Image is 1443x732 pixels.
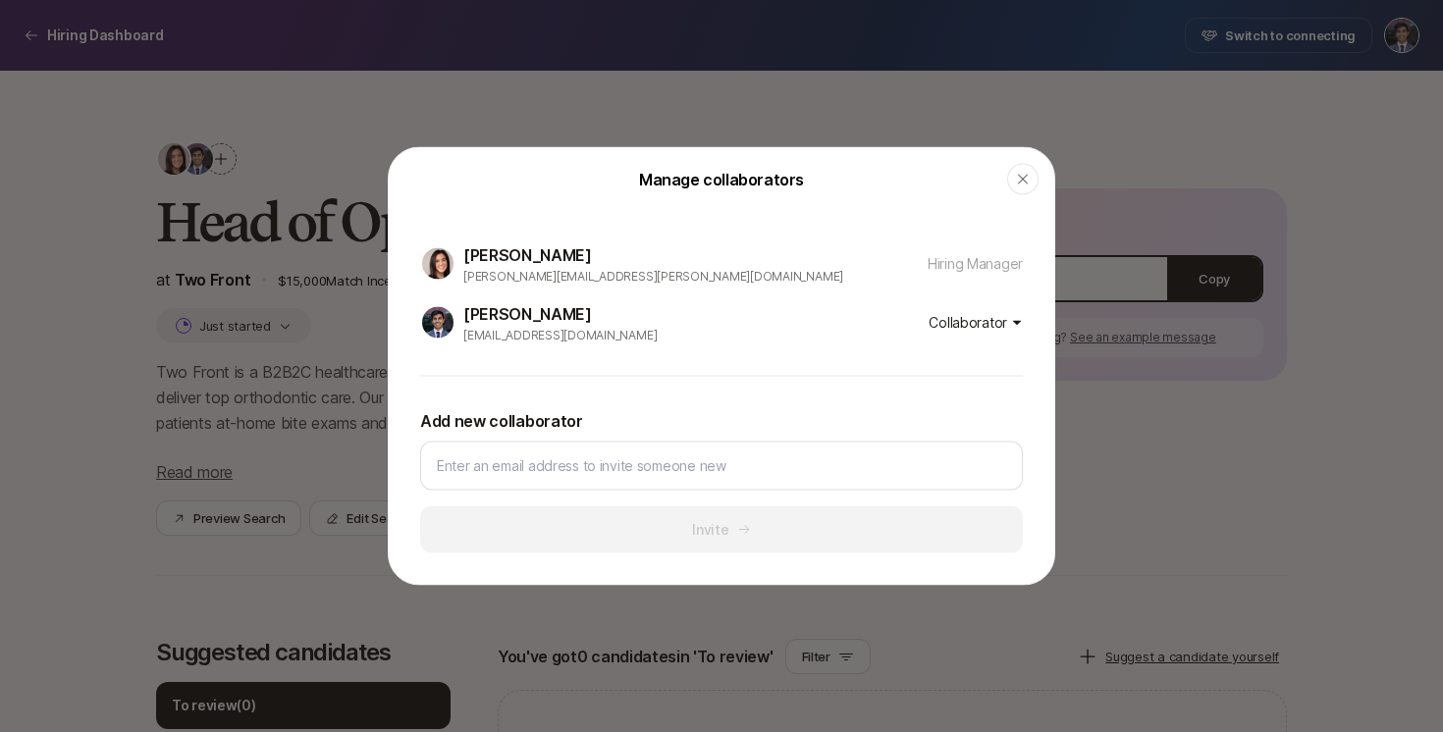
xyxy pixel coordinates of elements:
[929,311,1023,335] button: Collaborator
[463,268,893,286] p: [PERSON_NAME][EMAIL_ADDRESS][PERSON_NAME][DOMAIN_NAME]
[463,327,893,344] p: [EMAIL_ADDRESS][DOMAIN_NAME]
[463,301,893,327] p: [PERSON_NAME]
[463,242,893,268] p: [PERSON_NAME]
[437,454,998,478] input: Enter an email address to invite someone new
[929,311,1007,335] p: Collaborator
[420,408,583,434] span: Add new collaborator
[422,248,454,280] img: 71d7b91d_d7cb_43b4_a7ea_a9b2f2cc6e03.jpg
[928,252,1023,276] p: Hiring Manager
[639,172,804,187] h2: Manage collaborators
[422,307,454,339] img: 4640b0e7_2b03_4c4f_be34_fa460c2e5c38.jpg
